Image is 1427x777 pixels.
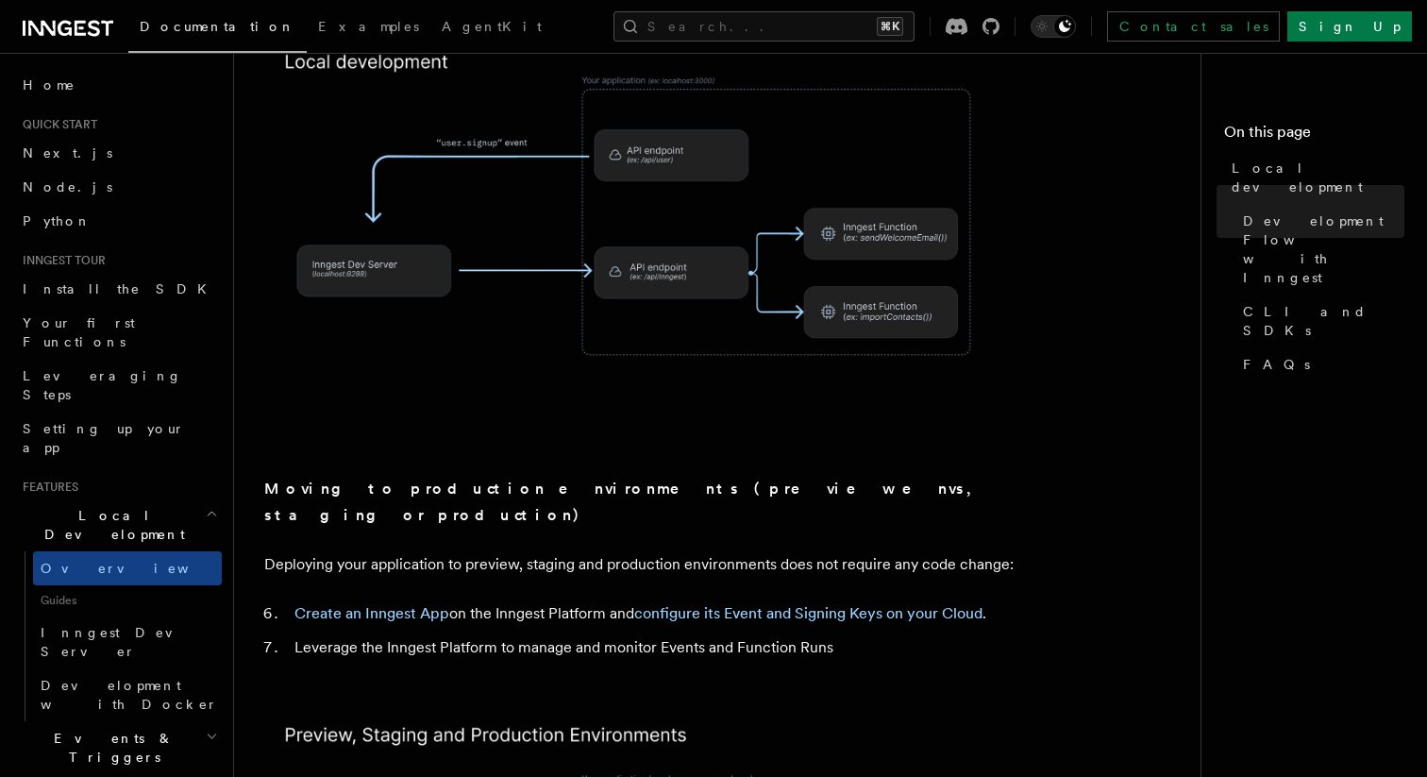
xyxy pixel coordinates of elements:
span: Overview [41,561,235,576]
button: Local Development [15,498,222,551]
li: on the Inngest Platform and . [289,600,1019,627]
h4: On this page [1224,121,1404,151]
img: The Inngest Dev Server runs locally on your machine and communicates with your local application. [264,33,1019,427]
span: Node.js [23,179,112,194]
a: Local development [1224,151,1404,204]
span: Documentation [140,19,295,34]
span: AgentKit [442,19,542,34]
span: CLI and SDKs [1243,302,1404,340]
a: Setting up your app [15,412,222,465]
button: Events & Triggers [15,721,222,774]
a: Create an Inngest App [294,604,449,622]
a: Your first Functions [15,306,222,359]
div: Local Development [15,551,222,721]
span: Guides [33,585,222,616]
a: Development Flow with Inngest [1235,204,1404,295]
kbd: ⌘K [877,17,903,36]
a: Python [15,204,222,238]
span: Leveraging Steps [23,368,182,402]
span: Development Flow with Inngest [1243,211,1404,287]
span: Inngest tour [15,253,106,268]
a: Node.js [15,170,222,204]
span: Home [23,76,76,94]
a: configure its Event and Signing Keys on your Cloud [634,604,982,622]
a: AgentKit [430,6,553,51]
a: Overview [33,551,222,585]
strong: Moving to production environments (preview envs, staging or production) [264,480,982,524]
span: Python [23,213,92,228]
a: Contact sales [1107,11,1280,42]
a: FAQs [1235,347,1404,381]
span: FAQs [1243,355,1310,374]
a: Inngest Dev Server [33,616,222,668]
span: Install the SDK [23,281,218,296]
span: Quick start [15,117,97,132]
span: Local development [1232,159,1404,196]
a: Examples [307,6,430,51]
a: Documentation [128,6,307,53]
span: Next.js [23,145,112,160]
p: Deploying your application to preview, staging and production environments does not require any c... [264,551,1019,578]
span: Events & Triggers [15,729,206,767]
button: Toggle dark mode [1031,15,1076,38]
span: Development with Docker [41,678,218,712]
a: Development with Docker [33,668,222,721]
span: Features [15,480,78,495]
button: Search...⌘K [613,11,915,42]
a: CLI and SDKs [1235,295,1404,347]
a: Home [15,68,222,102]
a: Sign Up [1287,11,1412,42]
li: Leverage the Inngest Platform to manage and monitor Events and Function Runs [289,634,1019,661]
span: Inngest Dev Server [41,625,202,659]
a: Leveraging Steps [15,359,222,412]
span: Setting up your app [23,421,185,455]
a: Next.js [15,136,222,170]
span: Examples [318,19,419,34]
span: Your first Functions [23,315,135,349]
span: Local Development [15,506,206,544]
a: Install the SDK [15,272,222,306]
